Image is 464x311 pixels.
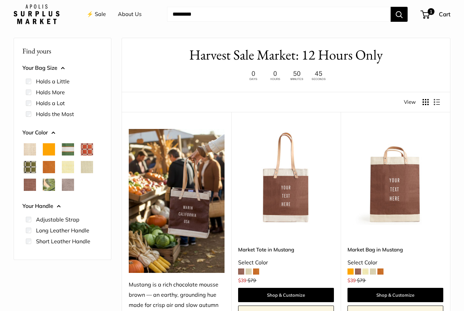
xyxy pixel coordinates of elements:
a: Market Bag in Mustang [347,246,443,253]
button: Orange [43,143,55,155]
button: Court Green [62,143,74,155]
a: ⚡️ Sale [87,9,106,19]
label: Holds a Lot [36,99,65,107]
img: Mustang is a rich chocolate mousse brown — an earthy, grounding hue made for crisp air and slow a... [129,129,225,273]
button: Your Handle [22,201,103,211]
span: View [404,97,416,107]
button: Chenille Window Brick [81,143,93,155]
label: Holds More [36,88,65,96]
button: Cognac [43,161,55,173]
button: Search [391,7,408,22]
button: Taupe [62,179,74,191]
span: $79 [357,277,365,283]
button: Mustang [24,179,36,191]
div: Select Color [347,258,443,268]
a: 1 Cart [421,9,450,20]
a: Market Tote in MustangMarket Tote in Mustang [238,129,334,225]
button: Display products as list [434,99,440,105]
a: Shop & Customize [238,288,334,302]
a: Market Bag in MustangMarket Bag in Mustang [347,129,443,225]
label: Short Leather Handle [36,237,90,245]
span: Harvest Sale Market: 12 Hours Only [34,22,112,29]
img: Market Bag in Mustang [347,129,443,225]
button: Display products as grid [423,99,429,105]
button: Natural [24,143,36,155]
img: Market Tote in Mustang [238,129,334,225]
span: Cart [439,11,450,18]
label: Holds a Little [36,77,70,85]
a: About Us [118,9,142,19]
label: Adjustable Strap [36,215,79,224]
img: Apolis: Surplus Market [14,4,59,24]
button: Daisy [62,161,74,173]
h1: Harvest Sale Market: 12 Hours Only [132,45,440,65]
button: Mint Sorbet [81,161,93,173]
input: Search... [167,7,391,22]
button: Palm Leaf [43,179,55,191]
p: Find yours [22,44,103,58]
span: $39 [347,277,356,283]
div: Select Color [238,258,334,268]
span: 1 [428,8,434,15]
img: 12 hours only. Ends at 8pm [244,69,328,82]
a: Home [14,22,27,29]
span: $79 [248,277,256,283]
label: Holds the Most [36,110,74,118]
span: $39 [238,277,246,283]
button: Your Bag Size [22,63,103,73]
a: Market Tote in Mustang [238,246,334,253]
button: Chenille Window Sage [24,161,36,173]
button: Your Color [22,128,103,138]
a: Shop & Customize [347,288,443,302]
label: Long Leather Handle [36,226,89,234]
